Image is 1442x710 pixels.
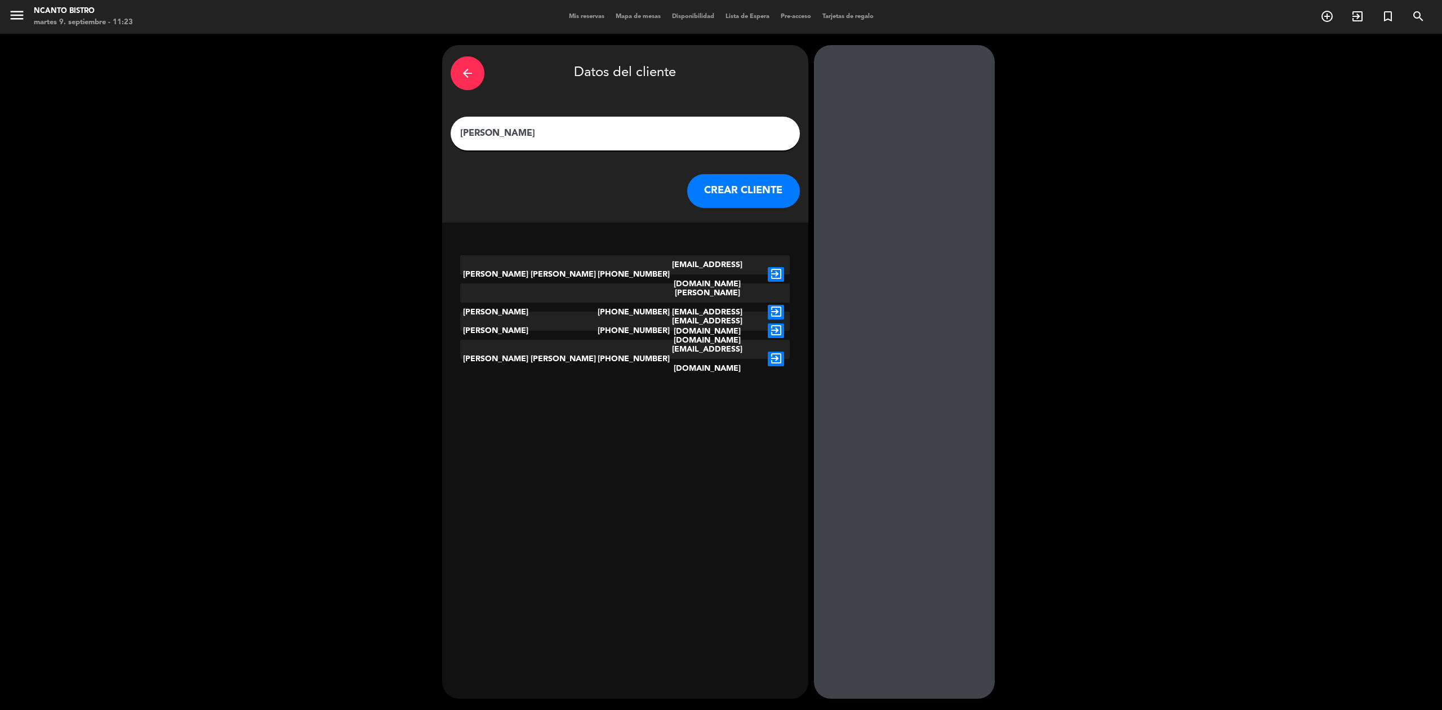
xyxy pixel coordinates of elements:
i: add_circle_outline [1320,10,1334,23]
div: [PERSON_NAME] [460,283,598,341]
div: [PERSON_NAME][EMAIL_ADDRESS][DOMAIN_NAME] [652,283,762,341]
div: martes 9. septiembre - 11:23 [34,17,133,28]
div: [PERSON_NAME] [PERSON_NAME] [460,255,598,294]
i: exit_to_app [1351,10,1364,23]
div: [PHONE_NUMBER] [598,312,653,350]
span: Pre-acceso [775,14,817,20]
div: [EMAIL_ADDRESS][DOMAIN_NAME] [652,312,762,350]
span: Disponibilidad [666,14,720,20]
i: turned_in_not [1381,10,1395,23]
div: Ncanto Bistro [34,6,133,17]
i: exit_to_app [768,305,784,319]
i: exit_to_app [768,323,784,338]
i: exit_to_app [768,267,784,282]
div: [PHONE_NUMBER] [598,283,653,341]
div: Datos del cliente [451,54,800,93]
span: Mis reservas [563,14,610,20]
button: CREAR CLIENTE [687,174,800,208]
div: [PHONE_NUMBER] [598,255,653,294]
div: [PHONE_NUMBER] [598,340,653,378]
button: menu [8,7,25,28]
i: exit_to_app [768,352,784,366]
i: menu [8,7,25,24]
div: [EMAIL_ADDRESS][DOMAIN_NAME] [652,255,762,294]
div: [PERSON_NAME] [460,312,598,350]
div: [EMAIL_ADDRESS][DOMAIN_NAME] [652,340,762,378]
i: search [1412,10,1425,23]
input: Escriba nombre, correo electrónico o número de teléfono... [459,126,791,141]
span: Tarjetas de regalo [817,14,879,20]
span: Mapa de mesas [610,14,666,20]
div: [PERSON_NAME] [PERSON_NAME] [460,340,598,378]
span: Lista de Espera [720,14,775,20]
i: arrow_back [461,66,474,80]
